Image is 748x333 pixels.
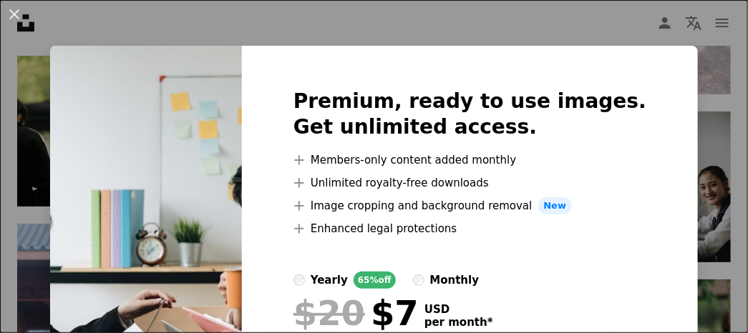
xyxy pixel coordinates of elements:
[538,197,573,214] span: New
[430,272,480,289] div: monthly
[293,294,419,332] div: $7
[424,303,493,316] span: USD
[413,274,424,286] input: monthly
[293,220,646,237] li: Enhanced legal protections
[311,272,348,289] div: yearly
[293,294,365,332] span: $20
[293,151,646,169] li: Members-only content added monthly
[293,274,305,286] input: yearly65%off
[354,272,396,289] div: 65% off
[424,316,493,329] span: per month *
[293,197,646,214] li: Image cropping and background removal
[293,89,646,140] h2: Premium, ready to use images. Get unlimited access.
[293,174,646,192] li: Unlimited royalty-free downloads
